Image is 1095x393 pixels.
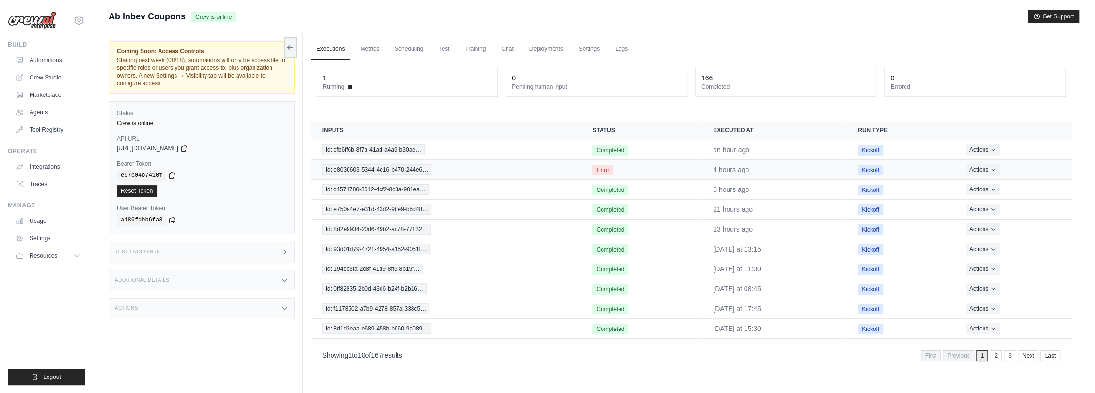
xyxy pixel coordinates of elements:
span: Starting next week (08/18), automations will only be accessible to specific roles or users you gr... [117,57,285,87]
span: Logout [43,373,61,381]
th: Run Type [846,121,954,140]
label: API URL [117,135,286,142]
time: August 11, 2025 at 13:15 GMT-3 [713,146,749,154]
span: Completed [592,324,628,334]
a: 3 [1004,350,1016,361]
span: 167 [371,351,382,359]
button: Actions for execution [966,144,1000,156]
span: Completed [592,204,628,215]
span: Kickoff [858,204,883,215]
code: a186fdbb6fa3 [117,214,166,226]
a: Chat [495,39,519,60]
th: Inputs [311,121,581,140]
button: Actions for execution [966,184,1000,195]
a: Test [433,39,455,60]
div: Manage [8,202,85,209]
span: Kickoff [858,284,883,295]
span: Completed [592,264,628,275]
a: View execution details for Id [322,184,570,195]
span: Completed [592,224,628,235]
a: Usage [12,213,85,229]
button: Actions for execution [966,164,1000,175]
span: 1 [976,350,988,361]
div: 0 [512,73,516,83]
th: Status [581,121,701,140]
iframe: Chat Widget [1047,346,1095,393]
a: Marketplace [12,87,85,103]
div: 1 [323,73,327,83]
a: Settings [12,231,85,246]
span: Kickoff [858,244,883,255]
a: View execution details for Id [322,144,570,155]
button: Actions for execution [966,323,1000,334]
span: Completed [592,185,628,195]
time: August 9, 2025 at 17:45 GMT-3 [713,305,761,313]
span: Ab Inbev Coupons [109,10,186,23]
span: Kickoff [858,324,883,334]
span: Completed [592,145,628,156]
div: Crew is online [117,119,286,127]
button: Actions for execution [966,243,1000,255]
span: Crew is online [191,12,236,22]
time: August 10, 2025 at 13:15 GMT-3 [713,245,761,253]
span: Kickoff [858,165,883,175]
a: View execution details for Id [322,224,570,235]
a: Crew Studio [12,70,85,85]
nav: Pagination [311,343,1072,367]
a: Agents [12,105,85,120]
a: View execution details for Id [322,164,570,175]
a: Logs [609,39,634,60]
dt: Completed [701,83,871,91]
a: Executions [311,39,351,60]
span: Kickoff [858,304,883,314]
a: View execution details for Id [322,323,570,334]
section: Crew executions table [311,121,1072,367]
dt: Errored [890,83,1060,91]
span: Completed [592,244,628,255]
a: View execution details for Id [322,244,570,254]
dt: Pending human input [512,83,681,91]
time: August 10, 2025 at 08:45 GMT-3 [713,285,761,293]
span: Id: e8036603-5344-4e16-b470-244e6… [322,164,432,175]
th: Executed at [701,121,846,140]
h3: Actions [115,305,138,311]
h3: Additional Details [115,277,169,283]
a: View execution details for Id [322,303,570,314]
span: Completed [592,304,628,314]
img: Logo [8,11,56,30]
a: View execution details for Id [322,283,570,294]
a: Scheduling [389,39,429,60]
button: Actions for execution [966,223,1000,235]
span: Resources [30,252,57,260]
span: Id: 8d1d3eaa-e689-458b-b660-9a089… [322,323,432,334]
a: 2 [990,350,1002,361]
time: August 11, 2025 at 11:00 GMT-3 [713,166,749,173]
button: Actions for execution [966,283,1000,295]
a: Tool Registry [12,122,85,138]
div: Widget de chat [1047,346,1095,393]
a: Training [459,39,492,60]
span: First [921,350,941,361]
label: User Bearer Token [117,204,286,212]
time: August 11, 2025 at 08:45 GMT-3 [713,186,749,193]
span: Id: c4571780-3012-4cf2-8c3a-901ea… [322,184,429,195]
div: 0 [890,73,894,83]
div: 166 [701,73,713,83]
span: Id: e750a4e7-e31d-43d2-9be9-b5d48… [322,204,432,215]
nav: Pagination [921,350,1060,361]
button: Actions for execution [966,204,1000,215]
a: Next [1018,350,1039,361]
a: View execution details for Id [322,204,570,215]
time: August 10, 2025 at 11:00 GMT-3 [713,265,761,273]
a: Reset Token [117,185,157,197]
a: Automations [12,52,85,68]
a: Deployments [524,39,569,60]
span: Id: 0ff82835-2b0d-43d6-b24f-b2b16… [322,283,427,294]
span: Error [592,165,613,175]
span: 1 [348,351,352,359]
span: Running [323,83,345,91]
a: Last [1040,350,1060,361]
a: Traces [12,176,85,192]
label: Status [117,110,286,117]
span: Id: cfb6ff6b-8f7a-41ad-a4a9-b30ae… [322,144,425,155]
